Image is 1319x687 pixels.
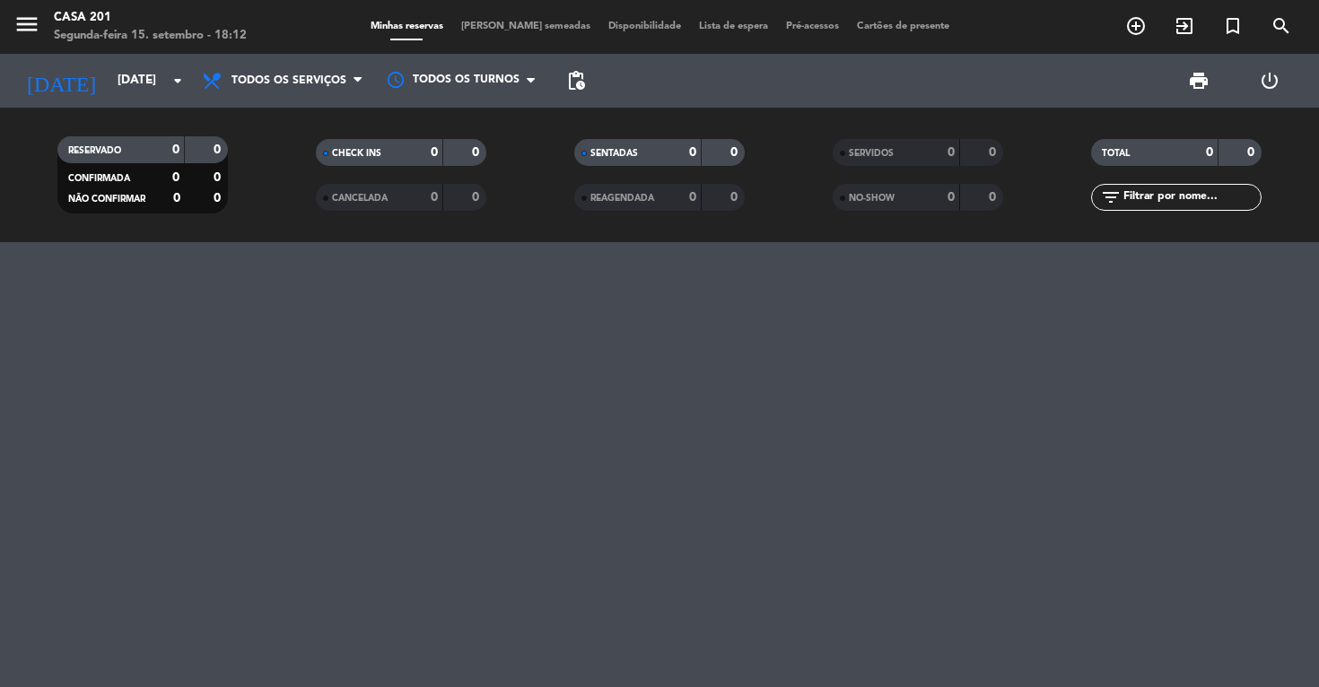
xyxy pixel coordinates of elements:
[777,22,848,31] span: Pré-acessos
[1100,187,1122,208] i: filter_list
[1206,146,1213,159] strong: 0
[690,22,777,31] span: Lista de espera
[849,149,894,158] span: SERVIDOS
[1235,54,1306,108] div: LOG OUT
[452,22,599,31] span: [PERSON_NAME] semeadas
[689,191,696,204] strong: 0
[1102,149,1130,158] span: TOTAL
[231,74,346,87] span: Todos os serviços
[1122,187,1261,207] input: Filtrar por nome...
[590,194,654,203] span: REAGENDADA
[332,194,388,203] span: CANCELADA
[1125,15,1147,37] i: add_circle_outline
[1174,15,1195,37] i: exit_to_app
[1259,70,1280,91] i: power_settings_new
[173,192,180,204] strong: 0
[431,146,438,159] strong: 0
[590,149,638,158] span: SENTADAS
[214,143,224,156] strong: 0
[989,191,1000,204] strong: 0
[948,191,955,204] strong: 0
[565,70,587,91] span: pending_actions
[54,9,247,27] div: Casa 201
[362,22,452,31] span: Minhas reservas
[1188,70,1210,91] span: print
[730,146,741,159] strong: 0
[13,11,40,44] button: menu
[332,149,381,158] span: CHECK INS
[68,174,130,183] span: CONFIRMADA
[1247,146,1258,159] strong: 0
[54,27,247,45] div: Segunda-feira 15. setembro - 18:12
[472,191,483,204] strong: 0
[214,171,224,184] strong: 0
[68,146,121,155] span: RESERVADO
[172,143,179,156] strong: 0
[989,146,1000,159] strong: 0
[730,191,741,204] strong: 0
[172,171,179,184] strong: 0
[13,61,109,100] i: [DATE]
[599,22,690,31] span: Disponibilidade
[689,146,696,159] strong: 0
[1222,15,1244,37] i: turned_in_not
[68,195,145,204] span: NÃO CONFIRMAR
[472,146,483,159] strong: 0
[214,192,224,204] strong: 0
[431,191,438,204] strong: 0
[848,22,958,31] span: Cartões de presente
[167,70,188,91] i: arrow_drop_down
[13,11,40,38] i: menu
[948,146,955,159] strong: 0
[849,194,895,203] span: NO-SHOW
[1271,15,1292,37] i: search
